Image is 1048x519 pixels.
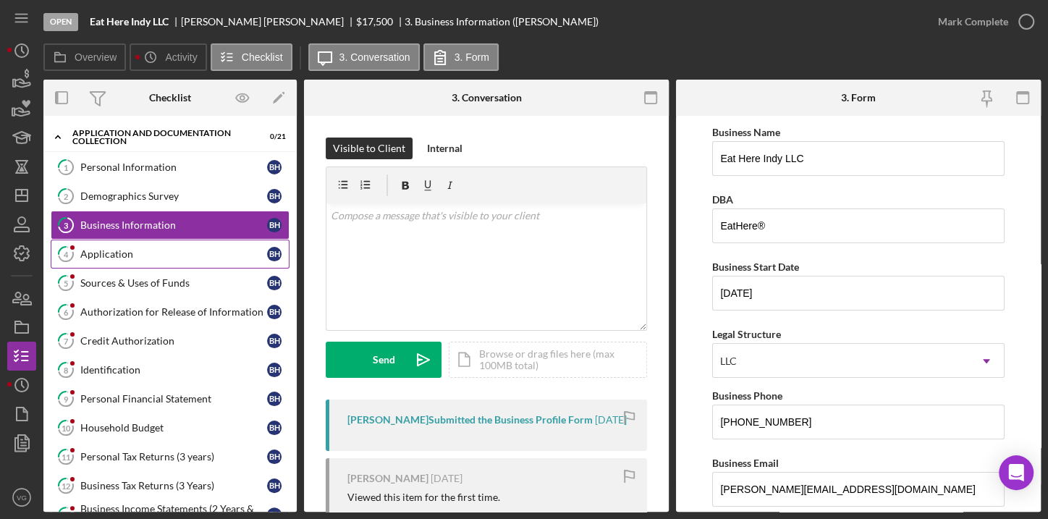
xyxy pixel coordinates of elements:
[242,51,283,63] label: Checklist
[924,7,1041,36] button: Mark Complete
[51,298,290,326] a: 6Authorization for Release of InformationBH
[17,494,27,502] text: VG
[347,473,428,484] div: [PERSON_NAME]
[64,249,69,258] tspan: 4
[62,481,70,490] tspan: 12
[80,161,267,173] div: Personal Information
[347,491,500,503] div: Viewed this item for the first time.
[308,43,420,71] button: 3. Conversation
[43,43,126,71] button: Overview
[51,442,290,471] a: 11Personal Tax Returns (3 years)BH
[712,457,779,469] label: Business Email
[420,138,470,159] button: Internal
[64,365,68,374] tspan: 8
[267,305,282,319] div: B H
[211,43,292,71] button: Checklist
[51,269,290,298] a: 5Sources & Uses of FundsBH
[51,471,290,500] a: 12Business Tax Returns (3 Years)BH
[80,248,267,260] div: Application
[7,483,36,512] button: VG
[80,393,267,405] div: Personal Financial Statement
[267,334,282,348] div: B H
[267,421,282,435] div: B H
[347,414,593,426] div: [PERSON_NAME] Submitted the Business Profile Form
[405,16,599,28] div: 3. Business Information ([PERSON_NAME])
[80,190,267,202] div: Demographics Survey
[51,182,290,211] a: 2Demographics SurveyBH
[339,51,410,63] label: 3. Conversation
[326,342,441,378] button: Send
[51,153,290,182] a: 1Personal InformationBH
[64,336,69,345] tspan: 7
[431,473,462,484] time: 2025-09-15 19:14
[62,510,70,519] tspan: 13
[595,414,627,426] time: 2025-09-15 19:24
[64,278,68,287] tspan: 5
[130,43,206,71] button: Activity
[43,13,78,31] div: Open
[80,364,267,376] div: Identification
[712,389,782,402] label: Business Phone
[75,51,117,63] label: Overview
[712,193,733,206] label: DBA
[51,384,290,413] a: 9Personal Financial StatementBH
[267,160,282,174] div: B H
[712,261,799,273] label: Business Start Date
[427,138,462,159] div: Internal
[181,16,356,28] div: [PERSON_NAME] [PERSON_NAME]
[62,423,71,432] tspan: 10
[80,277,267,289] div: Sources & Uses of Funds
[841,92,876,104] div: 3. Form
[333,138,405,159] div: Visible to Client
[267,218,282,232] div: B H
[712,126,780,138] label: Business Name
[72,129,250,145] div: Application and Documentation Collection
[51,413,290,442] a: 10Household BudgetBH
[51,326,290,355] a: 7Credit AuthorizationBH
[80,219,267,231] div: Business Information
[80,480,267,491] div: Business Tax Returns (3 Years)
[999,455,1034,490] div: Open Intercom Messenger
[452,92,522,104] div: 3. Conversation
[720,355,737,367] div: LLC
[51,240,290,269] a: 4ApplicationBH
[267,450,282,464] div: B H
[423,43,499,71] button: 3. Form
[90,16,169,28] b: Eat Here Indy LLC
[80,451,267,463] div: Personal Tax Returns (3 years)
[267,276,282,290] div: B H
[80,335,267,347] div: Credit Authorization
[455,51,489,63] label: 3. Form
[267,189,282,203] div: B H
[149,92,191,104] div: Checklist
[260,132,286,141] div: 0 / 21
[64,162,68,172] tspan: 1
[51,211,290,240] a: 3Business InformationBH
[267,363,282,377] div: B H
[373,342,395,378] div: Send
[356,15,393,28] span: $17,500
[62,452,70,461] tspan: 11
[80,422,267,434] div: Household Budget
[267,392,282,406] div: B H
[64,191,68,201] tspan: 2
[267,478,282,493] div: B H
[64,220,68,229] tspan: 3
[64,394,69,403] tspan: 9
[64,307,69,316] tspan: 6
[165,51,197,63] label: Activity
[51,355,290,384] a: 8IdentificationBH
[938,7,1008,36] div: Mark Complete
[326,138,413,159] button: Visible to Client
[267,247,282,261] div: B H
[80,306,267,318] div: Authorization for Release of Information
